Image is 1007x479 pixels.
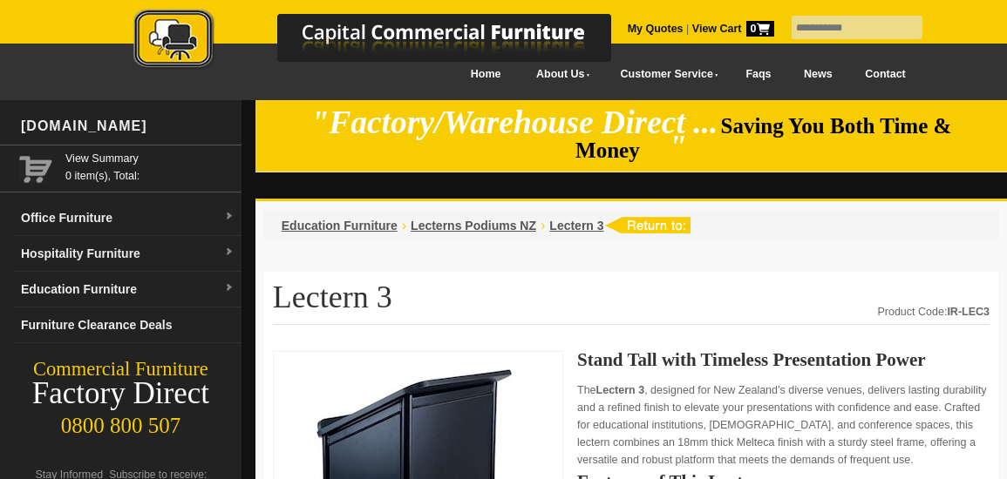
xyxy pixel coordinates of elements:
strong: View Cart [692,23,774,35]
a: Office Furnituredropdown [14,200,242,236]
p: The , designed for New Zealand’s diverse venues, delivers lasting durability and a refined finish... [577,381,990,469]
span: Saving You Both Time & Money [575,114,951,162]
li: › [541,217,545,234]
a: Faqs [730,55,788,94]
img: return to [604,217,691,233]
a: Lecterns Podiums NZ [411,219,536,233]
a: Lectern 3 [549,219,603,233]
a: View Summary [65,150,235,167]
img: dropdown [224,212,235,222]
div: [DOMAIN_NAME] [14,100,242,152]
em: "Factory/Warehouse Direct ... [310,105,718,140]
a: Education Furnituredropdown [14,272,242,307]
span: 0 [746,21,774,37]
a: Capital Commercial Furniture Logo [85,9,696,78]
strong: IR-LEC3 [947,306,990,318]
a: News [787,55,848,94]
strong: Lectern 3 [596,384,645,396]
a: Hospitality Furnituredropdown [14,236,242,272]
div: Product Code: [877,303,990,320]
a: Furniture Clearance Deals [14,307,242,343]
a: Contact [848,55,922,94]
h2: Stand Tall with Timeless Presentation Power [577,351,990,368]
a: View Cart0 [689,23,773,35]
h1: Lectern 3 [273,280,990,325]
img: dropdown [224,283,235,293]
li: › [402,217,406,234]
a: Education Furniture [282,219,398,233]
img: dropdown [224,247,235,258]
em: " [669,129,687,165]
img: Capital Commercial Furniture Logo [85,9,696,72]
span: 0 item(s), Total: [65,150,235,182]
